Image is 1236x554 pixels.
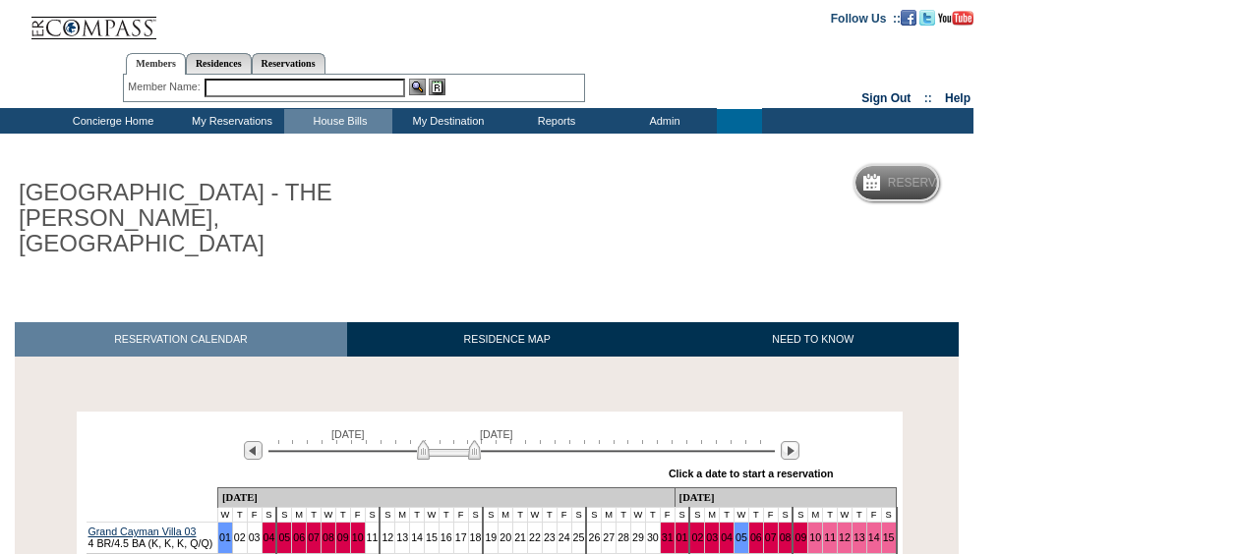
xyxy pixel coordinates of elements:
a: 01 [677,531,688,543]
a: RESIDENCE MAP [347,322,668,357]
a: 09 [795,531,806,543]
td: M [705,507,720,522]
a: 07 [308,531,320,543]
span: [DATE] [480,428,513,440]
td: W [217,507,232,522]
img: Subscribe to our YouTube Channel [938,11,973,26]
td: House Bills [284,109,392,134]
td: S [365,507,380,522]
a: 11 [824,531,836,543]
td: 14 [410,522,425,553]
a: Reservations [252,53,325,74]
td: M [292,507,307,522]
a: 04 [721,531,733,543]
h5: Reservation Calendar [888,177,1038,190]
td: W [631,507,646,522]
td: M [395,507,410,522]
td: My Reservations [176,109,284,134]
td: W [735,507,749,522]
td: 29 [631,522,646,553]
td: S [571,507,586,522]
td: 24 [557,522,571,553]
td: My Destination [392,109,500,134]
img: Reservations [429,79,445,95]
a: Sign Out [861,91,911,105]
a: RESERVATION CALENDAR [15,322,347,357]
td: 25 [571,522,586,553]
td: T [232,507,247,522]
td: M [499,507,513,522]
td: M [808,507,823,522]
a: 10 [352,531,364,543]
td: 27 [602,522,617,553]
img: Previous [244,441,263,460]
td: 28 [617,522,631,553]
td: T [852,507,866,522]
a: 05 [278,531,290,543]
td: 19 [483,522,498,553]
td: 15 [425,522,440,553]
a: 09 [337,531,349,543]
td: 03 [247,522,262,553]
a: 15 [883,531,895,543]
a: Help [945,91,971,105]
td: S [276,507,291,522]
td: S [380,507,394,522]
h1: [GEOGRAPHIC_DATA] - THE [PERSON_NAME], [GEOGRAPHIC_DATA] [15,176,455,261]
td: 16 [439,522,453,553]
td: F [763,507,778,522]
td: T [335,507,350,522]
td: M [602,507,617,522]
td: S [778,507,793,522]
span: [DATE] [331,428,365,440]
td: 22 [528,522,543,553]
td: F [557,507,571,522]
td: 23 [542,522,557,553]
td: F [453,507,468,522]
img: View [409,79,426,95]
td: T [410,507,425,522]
td: 13 [395,522,410,553]
a: Subscribe to our YouTube Channel [938,11,973,23]
td: 18 [468,522,483,553]
td: T [439,507,453,522]
td: 21 [513,522,528,553]
img: Next [781,441,799,460]
td: 12 [380,522,394,553]
div: Click a date to start a reservation [669,468,834,479]
td: [DATE] [217,487,675,507]
td: S [675,507,689,522]
a: 03 [706,531,718,543]
a: 04 [264,531,275,543]
div: Member Name: [128,79,204,95]
td: T [823,507,838,522]
a: 10 [809,531,821,543]
td: T [513,507,528,522]
td: S [586,507,601,522]
td: S [793,507,807,522]
td: S [468,507,483,522]
td: [DATE] [675,487,896,507]
span: :: [924,91,932,105]
td: 02 [232,522,247,553]
a: Members [126,53,186,75]
td: F [866,507,881,522]
td: W [321,507,335,522]
a: NEED TO KNOW [667,322,959,357]
a: Residences [186,53,252,74]
img: Become our fan on Facebook [901,10,916,26]
td: 17 [453,522,468,553]
td: S [483,507,498,522]
a: 02 [691,531,703,543]
td: Follow Us :: [831,10,901,26]
td: 4 BR/4.5 BA (K, K, K, Q/Q) [87,522,218,553]
td: T [307,507,322,522]
td: T [542,507,557,522]
td: T [645,507,660,522]
td: S [262,507,276,522]
td: S [689,507,704,522]
a: 12 [839,531,851,543]
img: Follow us on Twitter [919,10,935,26]
a: 14 [868,531,880,543]
a: 06 [750,531,762,543]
